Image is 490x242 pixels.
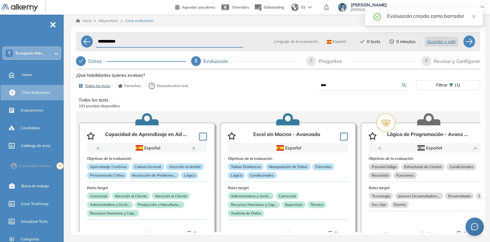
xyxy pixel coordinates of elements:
span: Bolsa de trabajo [21,183,49,189]
span: Crear Evaluación [21,90,50,95]
span: 19 Preguntas [242,231,264,237]
a: Inicio [76,18,92,24]
div: 2Evaluación [191,56,301,66]
span: clock-circle [390,39,394,44]
span: close [472,14,476,19]
p: Supervisor [282,201,306,208]
span: Necesito otro test [157,83,188,89]
span: Tutoriales [232,5,249,9]
span: check [360,39,364,44]
span: 22 min [293,231,304,237]
button: Favoritos [115,81,143,91]
span: Onboarding [264,5,284,9]
p: Excel sin Macros - Avanzado [253,131,320,141]
p: Fórmulas [312,163,334,170]
div: Evaluación [203,56,233,66]
img: world [291,4,299,11]
div: Preguntas [318,56,347,66]
p: Lógica [228,172,245,179]
h3: Roles target [87,186,207,190]
span: Alkymetrics [98,18,118,23]
img: Format test logo [334,231,339,236]
img: ESP [136,145,143,151]
span: [PERSON_NAME][EMAIL_ADDRESS][PERSON_NAME][DOMAIN_NAME] [351,7,474,12]
div: 4Revisar y Configurar [421,56,480,66]
span: ¿Qué habilidades quieres evaluar? [76,72,145,79]
span: Crear evaluación [125,18,153,24]
span: Crear TestGroup [21,201,48,207]
div: 3Preguntas [306,56,417,66]
p: Todos los tests [79,97,477,103]
img: Logo [1,4,38,12]
p: 191 pruebas disponibles [79,103,477,109]
img: Format test logo [327,231,332,236]
p: Analista de Datos [228,210,264,217]
button: Next [192,145,198,151]
p: Cultura General [132,163,164,170]
div: Español [390,145,467,151]
span: Favoritos [124,83,141,89]
p: Condicionales [247,172,277,179]
p: Manipulación de Datos [266,163,311,170]
img: arrow [308,6,312,9]
p: Lógica [181,172,198,179]
div: Evaluación creada como borrador [387,12,475,20]
p: Comercial [276,193,299,199]
p: Administrativo y Gesti... [228,193,274,199]
p: Recursos Humanos y Cap... [228,201,280,208]
img: ESP [417,145,425,151]
span: Tu espacio Nah... [15,51,44,56]
span: Guardar y salir [427,38,456,45]
p: Atención al Cliente [112,193,150,199]
p: Tablas Dinámicas [228,163,264,170]
span: [PERSON_NAME] [351,2,474,7]
img: Format test logo [193,231,198,236]
p: Recursos Humanos y Cap... [87,210,139,217]
span: Lenguaje de la evaluación [274,39,318,44]
button: 3 [153,153,158,154]
span: Agendar una demo [182,5,215,9]
p: Técnico [307,201,326,208]
p: Producción y Manufactu... [135,201,184,208]
h3: Roles target [228,186,348,190]
p: Administrativo y Gesti... [87,201,133,208]
span: 4 [425,58,428,63]
img: ESP [277,145,284,151]
span: 0 tests [367,38,380,45]
button: Necesito otro test [146,80,191,92]
span: T [8,51,11,56]
span: 12 min [152,231,164,237]
span: 50 Preguntas [101,231,123,237]
span: ES [301,5,306,10]
h3: Objetivos de la evaluación [87,156,207,161]
span: check [78,58,83,63]
span: Catálogo de tests [21,143,51,148]
img: ESP [327,40,332,44]
button: Onboarding [254,1,284,14]
span: Categorías [21,237,39,242]
span: Filtrar [436,81,447,90]
button: Previous [96,145,102,151]
p: Aprendizaje Continuo [87,163,130,170]
span: (1) [455,81,460,90]
span: Evaluaciones [21,108,43,113]
span: 0 minutos [396,38,416,45]
h3: Objetivos de la evaluación [228,156,348,161]
button: Guardar y salir [425,37,458,46]
div: Español [109,145,186,151]
div: Revisar y Configurar [434,56,480,66]
span: message [471,223,479,231]
div: Datos [88,56,107,66]
div: Datos [76,56,186,66]
button: Todos los tests [76,81,113,91]
span: Español [327,39,346,44]
p: Atención al detalle [166,163,204,170]
p: Atención al Cliente [152,193,190,199]
p: Resolución de Problema... [129,172,179,179]
span: Home [22,72,32,78]
img: Format test logo [186,231,191,236]
div: Español [250,145,326,151]
button: 1 [136,153,143,154]
span: check-circle [374,12,381,20]
a: Agendar una demo [175,3,215,10]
